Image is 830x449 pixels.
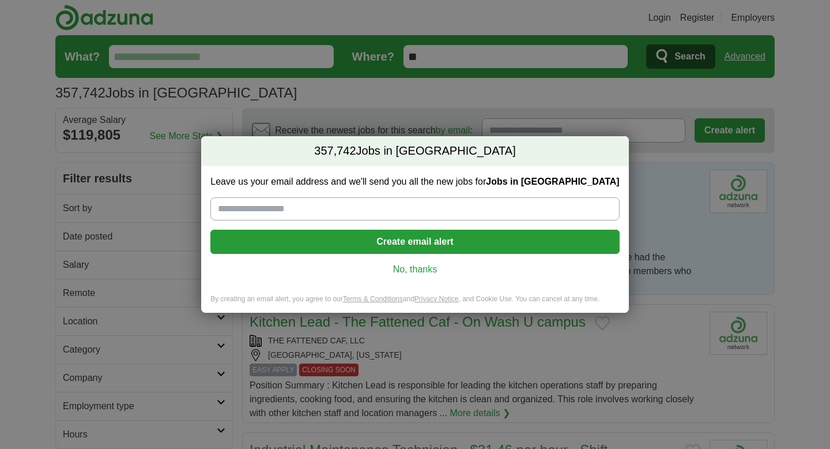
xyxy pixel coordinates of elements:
[414,295,459,303] a: Privacy Notice
[210,230,619,254] button: Create email alert
[314,143,356,159] span: 357,742
[210,175,619,188] label: Leave us your email address and we'll send you all the new jobs for
[486,177,619,186] strong: Jobs in [GEOGRAPHIC_DATA]
[201,136,628,166] h2: Jobs in [GEOGRAPHIC_DATA]
[220,263,610,276] a: No, thanks
[201,294,628,313] div: By creating an email alert, you agree to our and , and Cookie Use. You can cancel at any time.
[343,295,403,303] a: Terms & Conditions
